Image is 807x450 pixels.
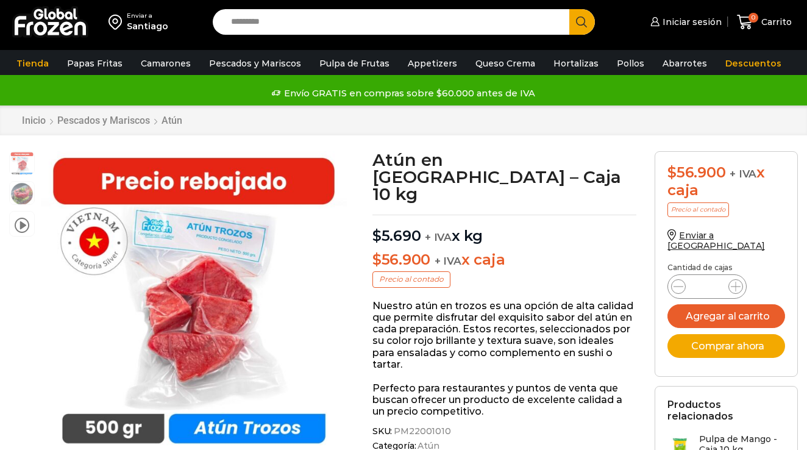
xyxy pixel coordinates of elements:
button: Agregar al carrito [667,304,785,328]
span: + IVA [425,231,452,243]
p: x caja [372,251,636,269]
div: Enviar a [127,12,168,20]
p: Nuestro atún en trozos es una opción de alta calidad que permite disfrutar del exquisito sabor de... [372,300,636,370]
a: Pulpa de Frutas [313,52,396,75]
span: + IVA [730,168,756,180]
img: address-field-icon.svg [108,12,127,32]
h2: Productos relacionados [667,399,785,422]
input: Product quantity [695,278,719,295]
a: 0 Carrito [734,8,795,37]
span: Carrito [758,16,792,28]
span: $ [372,227,382,245]
span: + IVA [435,255,461,267]
span: SKU: [372,426,636,437]
button: Comprar ahora [667,334,785,358]
p: x kg [372,215,636,245]
span: 0 [748,13,758,23]
bdi: 5.690 [372,227,421,245]
p: Perfecto para restaurantes y puntos de venta que buscan ofrecer un producto de excelente calidad ... [372,382,636,418]
p: Precio al contado [372,271,450,287]
span: $ [372,251,382,268]
p: Cantidad de cajas [667,263,785,272]
a: Queso Crema [469,52,541,75]
span: $ [667,163,677,181]
span: foto tartaro atun [10,182,34,206]
bdi: 56.900 [667,163,725,181]
a: Atún [161,115,183,126]
a: Abarrotes [656,52,713,75]
h1: Atún en [GEOGRAPHIC_DATA] – Caja 10 kg [372,151,636,202]
a: Inicio [21,115,46,126]
a: Pescados y Mariscos [203,52,307,75]
a: Appetizers [402,52,463,75]
a: Descuentos [719,52,787,75]
span: atun trozo [10,152,34,176]
span: PM22001010 [392,426,451,437]
p: Precio al contado [667,202,729,217]
a: Tienda [10,52,55,75]
a: Enviar a [GEOGRAPHIC_DATA] [667,230,765,251]
a: Hortalizas [547,52,605,75]
div: x caja [667,164,785,199]
a: Papas Fritas [61,52,129,75]
span: Iniciar sesión [659,16,722,28]
a: Pescados y Mariscos [57,115,151,126]
a: Iniciar sesión [647,10,722,34]
div: Santiago [127,20,168,32]
a: Pollos [611,52,650,75]
bdi: 56.900 [372,251,430,268]
nav: Breadcrumb [21,115,183,126]
button: Search button [569,9,595,35]
a: Camarones [135,52,197,75]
